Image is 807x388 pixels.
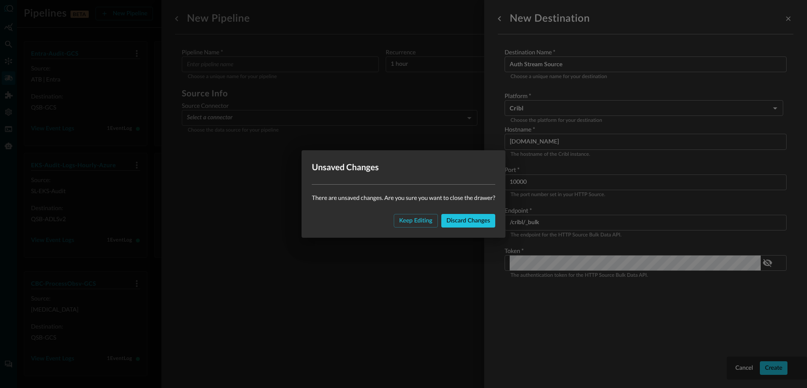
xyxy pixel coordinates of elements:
[312,193,495,202] p: There are unsaved changes. Are you sure you want to close the drawer?
[399,216,432,226] div: Keep editing
[446,216,490,226] div: Discard changes
[302,150,505,184] h2: Unsaved Changes
[394,214,438,228] button: Keep editing
[441,214,495,228] button: Discard changes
